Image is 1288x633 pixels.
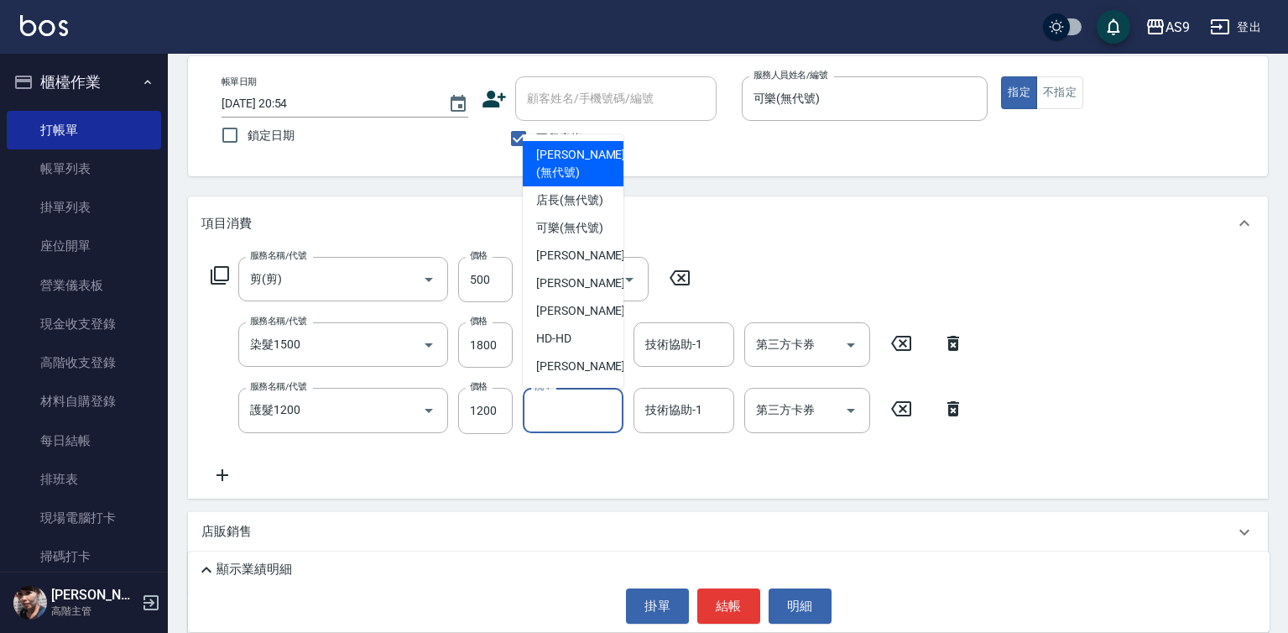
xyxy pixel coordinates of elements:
button: 登出 [1203,12,1268,43]
a: 高階收支登錄 [7,343,161,382]
span: 可樂 (無代號) [536,219,603,237]
a: 營業儀表板 [7,266,161,305]
button: AS9 [1139,10,1197,44]
button: save [1097,10,1130,44]
p: 項目消費 [201,215,252,233]
span: [PERSON_NAME] -7 [536,275,635,292]
label: 價格 [470,315,488,327]
span: [PERSON_NAME] (無代號) [536,146,625,181]
button: 指定 [1001,76,1037,109]
label: 服務名稱/代號 [250,380,306,393]
span: [PERSON_NAME] -2 [536,247,635,264]
button: Open [415,332,442,358]
a: 座位開單 [7,227,161,265]
button: Open [837,332,864,358]
label: 服務人員姓名/編號 [754,69,827,81]
button: Choose date, selected date is 2025-09-20 [438,84,478,124]
a: 打帳單 [7,111,161,149]
button: 掛單 [626,589,689,624]
a: 現金收支登錄 [7,305,161,343]
label: 服務名稱/代號 [250,249,306,262]
a: 掛單列表 [7,188,161,227]
img: Logo [20,15,68,36]
button: 結帳 [697,589,760,624]
p: 顯示業績明細 [216,561,292,578]
label: 服務名稱/代號 [250,315,306,327]
label: 帳單日期 [222,76,257,88]
button: 不指定 [1036,76,1083,109]
a: 掃碼打卡 [7,537,161,576]
div: AS9 [1165,17,1190,38]
img: Person [13,586,47,620]
button: 明細 [769,589,832,624]
span: 鎖定日期 [248,127,295,144]
button: Open [837,397,864,424]
label: 價格 [470,249,488,262]
button: Open [415,397,442,424]
span: [PERSON_NAME] -9 [536,358,635,375]
a: 每日結帳 [7,421,161,460]
a: 材料自購登錄 [7,382,161,421]
span: 不留客資 [536,130,583,148]
label: 價格 [470,380,488,393]
button: Open [616,266,643,293]
p: 高階主管 [51,604,137,619]
span: HD -HD [536,330,571,348]
a: 現場電腦打卡 [7,499,161,537]
a: 排班表 [7,460,161,499]
button: 櫃檯作業 [7,60,161,104]
h5: [PERSON_NAME] [51,587,137,604]
button: Open [415,266,442,293]
span: [PERSON_NAME] -12 [536,302,642,320]
a: 帳單列表 [7,149,161,188]
div: 店販銷售 [188,512,1268,552]
p: 店販銷售 [201,523,252,541]
span: 店長 (無代號) [536,191,603,209]
span: [PERSON_NAME] -13 [536,385,642,403]
div: 項目消費 [188,196,1268,250]
input: YYYY/MM/DD hh:mm [222,90,431,118]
